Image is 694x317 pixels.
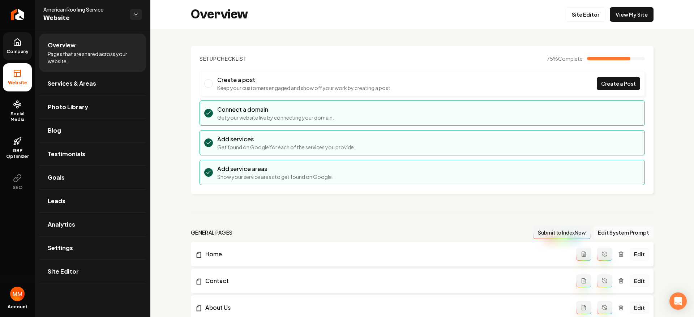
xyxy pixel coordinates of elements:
[48,79,96,88] span: Services & Areas
[630,248,649,261] a: Edit
[48,50,137,65] span: Pages that are shared across your website.
[576,248,591,261] button: Add admin page prompt
[10,185,25,190] span: SEO
[217,105,334,114] h3: Connect a domain
[48,220,75,229] span: Analytics
[601,80,636,87] span: Create a Post
[48,197,65,205] span: Leads
[3,131,32,165] a: GBP Optimizer
[191,229,233,236] h2: general pages
[195,303,576,312] a: About Us
[669,292,687,310] div: Open Intercom Messenger
[39,236,146,260] a: Settings
[217,135,355,143] h3: Add services
[195,250,576,258] a: Home
[594,226,654,239] button: Edit System Prompt
[597,77,640,90] a: Create a Post
[547,55,583,62] span: 75 %
[8,304,27,310] span: Account
[39,142,146,166] a: Testimonials
[191,7,248,22] h2: Overview
[576,274,591,287] button: Add admin page prompt
[558,55,583,62] span: Complete
[10,287,25,301] img: Matthew Meyer
[48,103,88,111] span: Photo Library
[5,80,30,86] span: Website
[566,7,605,22] a: Site Editor
[39,189,146,213] a: Leads
[533,226,591,239] button: Submit to IndexNow
[217,173,333,180] p: Show your service areas to get found on Google.
[217,164,333,173] h3: Add service areas
[630,301,649,314] a: Edit
[3,168,32,196] button: SEO
[630,274,649,287] a: Edit
[610,7,654,22] a: View My Site
[39,119,146,142] a: Blog
[3,111,32,123] span: Social Media
[3,32,32,60] a: Company
[217,76,392,84] h3: Create a post
[48,150,85,158] span: Testimonials
[195,277,576,285] a: Contact
[3,94,32,128] a: Social Media
[3,148,32,159] span: GBP Optimizer
[48,126,61,135] span: Blog
[10,287,25,301] button: Open user button
[43,13,124,23] span: Website
[39,72,146,95] a: Services & Areas
[39,95,146,119] a: Photo Library
[39,260,146,283] a: Site Editor
[39,166,146,189] a: Goals
[48,173,65,182] span: Goals
[48,244,73,252] span: Settings
[4,49,31,55] span: Company
[48,267,79,276] span: Site Editor
[576,301,591,314] button: Add admin page prompt
[39,213,146,236] a: Analytics
[11,9,24,20] img: Rebolt Logo
[43,6,124,13] span: American Roofing Service
[217,143,355,151] p: Get found on Google for each of the services you provide.
[217,114,334,121] p: Get your website live by connecting your domain.
[48,41,76,50] span: Overview
[217,84,392,91] p: Keep your customers engaged and show off your work by creating a post.
[200,55,217,62] span: Setup
[200,55,247,62] h2: Checklist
